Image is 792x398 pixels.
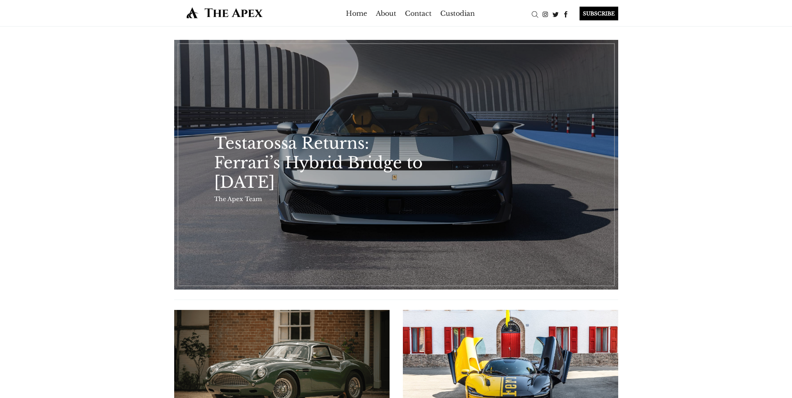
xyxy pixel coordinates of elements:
a: Testarossa Returns: Ferrari’s Hybrid Bridge to [DATE] [214,133,436,192]
a: About [376,7,396,20]
a: Custodian [440,7,475,20]
a: Twitter [550,10,561,18]
a: The Apex Team [214,195,262,203]
a: SUBSCRIBE [571,7,618,20]
div: SUBSCRIBE [580,7,618,20]
a: Facebook [561,10,571,18]
a: Search [530,10,540,18]
a: Home [346,7,367,20]
a: Instagram [540,10,550,18]
a: Contact [405,7,432,20]
img: The Apex by Custodian [174,7,275,19]
a: Testarossa Returns: Ferrari’s Hybrid Bridge to Tomorrow [174,40,618,290]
